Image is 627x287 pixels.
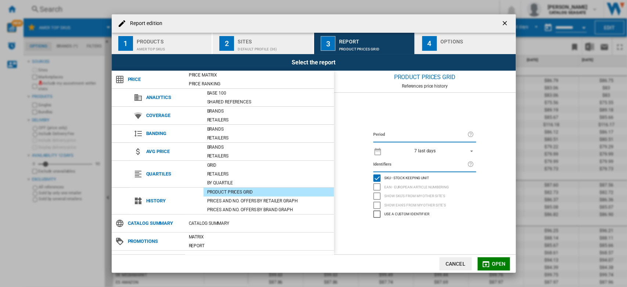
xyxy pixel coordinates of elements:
[185,233,334,241] div: Matrix
[143,196,203,206] span: History
[384,202,446,207] span: Show EAN's from my other site's
[203,188,334,196] div: Product prices grid
[203,179,334,187] div: By quartile
[498,16,513,31] button: getI18NText('BUTTONS.CLOSE_DIALOG')
[422,36,437,51] div: 4
[143,110,203,121] span: Coverage
[126,20,162,27] h4: Report edition
[203,143,334,151] div: Brands
[185,220,334,227] div: Catalog Summary
[414,148,436,153] div: 7 last days
[203,98,334,106] div: Shared references
[384,211,429,216] span: Use a custom identifier
[373,192,476,201] md-checkbox: Show SKU'S from my other site's
[219,36,234,51] div: 2
[373,160,467,169] label: Identifiers
[491,261,505,267] span: Open
[143,128,203,139] span: Banding
[137,43,209,51] div: AMER TOP SKUS
[339,36,411,43] div: Report
[314,33,415,54] button: 3 Report Product prices grid
[118,36,133,51] div: 1
[373,183,476,192] md-checkbox: EAN - European Article Numbering
[124,74,185,85] span: Price
[203,162,334,169] div: Grid
[373,210,476,219] md-checkbox: Use a custom identifier
[203,170,334,178] div: Retailers
[203,125,334,133] div: Brands
[185,242,334,249] div: Report
[124,236,185,247] span: Promotions
[185,71,334,79] div: Price Matrix
[373,201,476,210] md-checkbox: Show EAN's from my other site's
[238,36,310,43] div: Sites
[143,169,203,179] span: Quartiles
[203,89,334,97] div: Base 100
[203,197,334,205] div: Prices and No. offers by retailer graph
[334,84,516,89] div: References price history
[384,175,429,180] span: SKU - Stock Keeping Unit
[501,20,510,28] ng-md-icon: getI18NText('BUTTONS.CLOSE_DIALOG')
[203,152,334,160] div: Retailers
[339,43,411,51] div: Product prices grid
[213,33,314,54] button: 2 Sites Default profile (36)
[384,193,445,198] span: Show SKU'S from my other site's
[203,134,334,142] div: Retailers
[478,257,510,270] button: Open
[112,54,516,71] div: Select the report
[373,174,476,183] md-checkbox: SKU - Stock Keeping Unit
[203,206,334,213] div: Prices and No. offers by brand graph
[439,257,472,270] button: Cancel
[112,33,213,54] button: 1 Products AMER TOP SKUS
[321,36,335,51] div: 3
[440,36,513,43] div: Options
[415,33,516,54] button: 4 Options
[137,36,209,43] div: Products
[238,43,310,51] div: Default profile (36)
[185,80,334,88] div: Price Ranking
[386,146,476,156] md-select: REPORTS.WIZARD.STEPS.REPORT.STEPS.REPORT_OPTIONS.PERIOD: 7 last days
[143,92,203,103] span: Analytics
[373,131,467,139] label: Period
[203,116,334,124] div: Retailers
[203,107,334,115] div: Brands
[143,146,203,157] span: Avg price
[124,218,185,228] span: Catalog Summary
[334,71,516,84] div: Product prices grid
[384,184,449,189] span: EAN - European Article Numbering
